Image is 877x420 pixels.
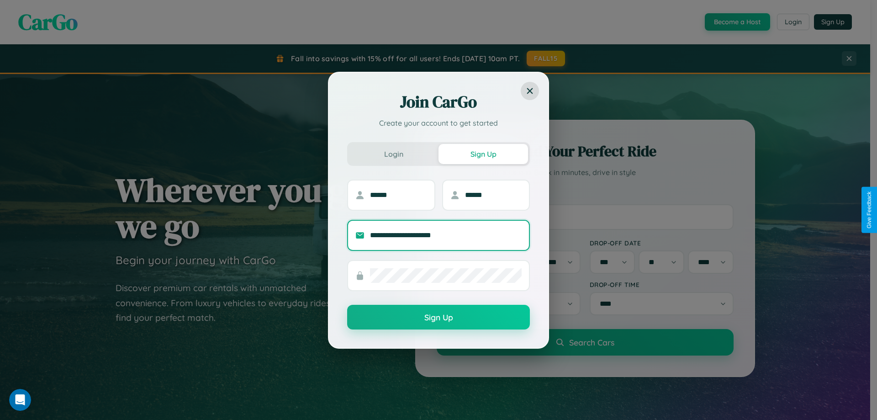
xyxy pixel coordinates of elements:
div: Give Feedback [866,191,872,229]
p: Create your account to get started [347,117,530,128]
iframe: Intercom live chat [9,389,31,411]
button: Sign Up [438,144,528,164]
button: Sign Up [347,305,530,330]
h2: Join CarGo [347,91,530,113]
button: Login [349,144,438,164]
